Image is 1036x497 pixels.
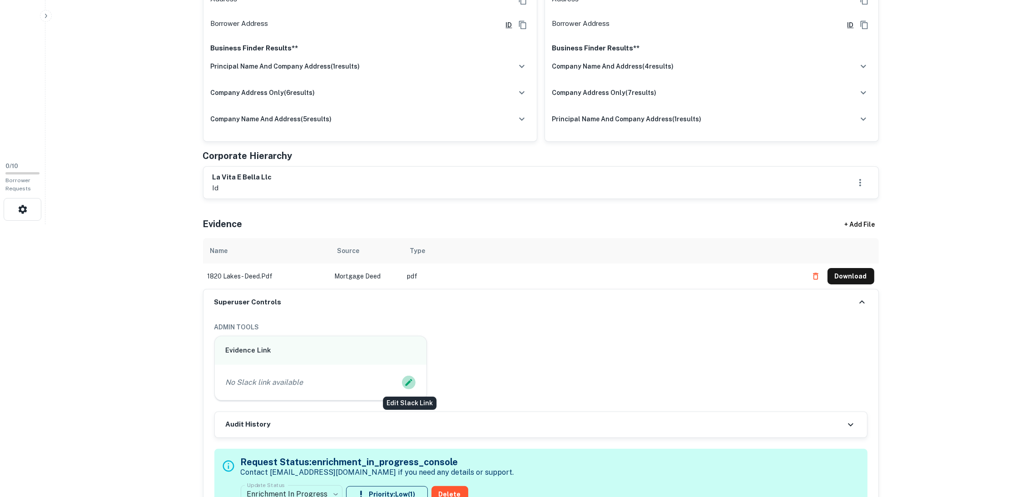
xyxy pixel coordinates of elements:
[211,43,530,54] p: Business Finder Results**
[226,377,303,388] p: No Slack link available
[247,481,285,489] label: Update Status
[499,20,512,30] a: ID
[410,245,426,256] div: Type
[828,268,874,284] button: Download
[203,238,330,263] th: Name
[210,245,228,256] div: Name
[241,455,514,469] h5: Request Status: enrichment_in_progress_console
[241,467,514,478] p: Contact [EMAIL_ADDRESS][DOMAIN_NAME] if you need any details or support.
[203,238,879,289] div: scrollable content
[516,18,530,32] button: Copy Address
[552,18,610,32] p: Borrower Address
[213,172,272,183] h6: la vita e bella llc
[211,61,360,71] h6: principal name and company address ( 1 results)
[403,238,803,263] th: Type
[213,183,272,194] p: id
[5,163,18,169] span: 0 / 10
[828,216,892,233] div: + Add File
[991,424,1036,468] iframe: Chat Widget
[203,263,330,289] td: 1820 lakes - deed.pdf
[226,345,416,356] h6: Evidence Link
[403,263,803,289] td: pdf
[840,20,854,30] a: ID
[211,88,315,98] h6: company address only ( 6 results)
[552,43,871,54] p: Business Finder Results**
[203,149,292,163] h5: Corporate Hierarchy
[226,419,271,430] h6: Audit History
[858,18,871,32] button: Copy Address
[203,217,243,231] h5: Evidence
[552,88,657,98] h6: company address only ( 7 results)
[211,18,268,32] p: Borrower Address
[402,376,416,389] button: Edit Slack Link
[552,114,702,124] h6: principal name and company address ( 1 results)
[808,269,824,283] button: Delete file
[330,238,403,263] th: Source
[211,114,332,124] h6: company name and address ( 5 results)
[330,263,403,289] td: Mortgage Deed
[214,322,867,332] h6: ADMIN TOOLS
[552,61,674,71] h6: company name and address ( 4 results)
[383,397,436,410] div: Edit Slack Link
[5,177,31,192] span: Borrower Requests
[337,245,360,256] div: Source
[214,297,282,308] h6: Superuser Controls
